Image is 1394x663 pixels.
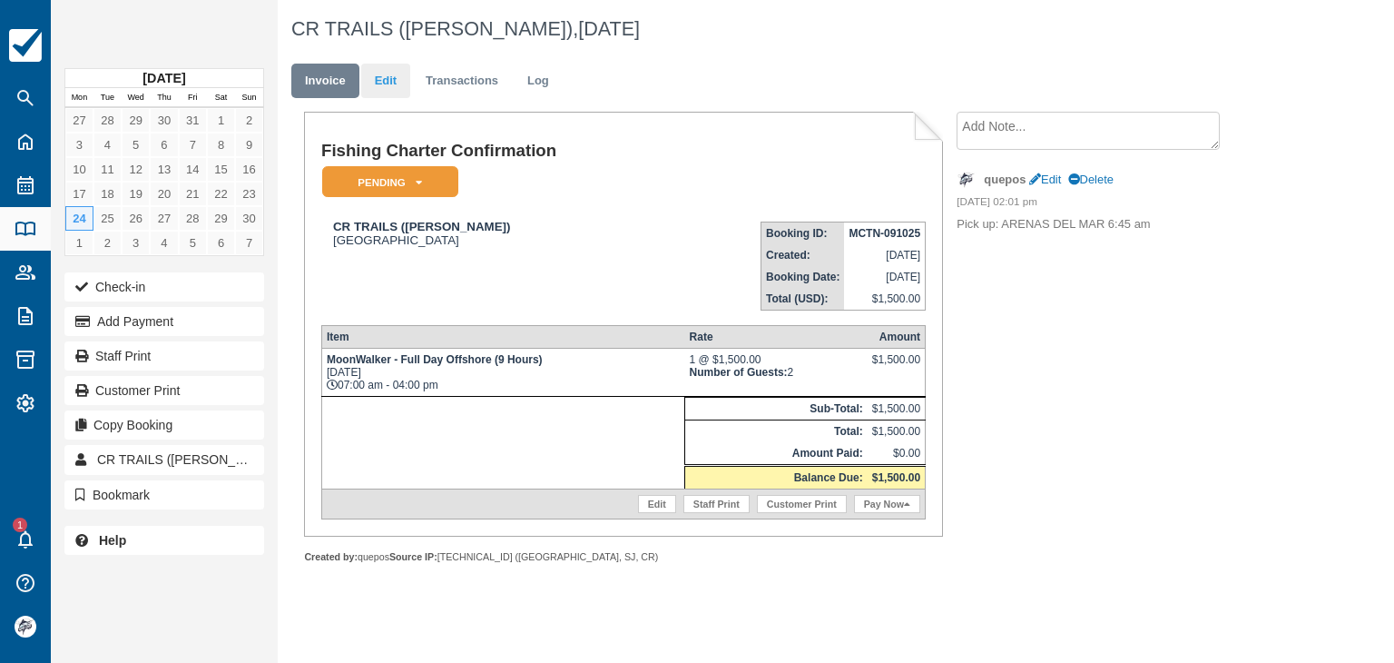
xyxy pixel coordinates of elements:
[638,495,676,513] a: Edit
[578,17,640,40] span: [DATE]
[65,157,93,182] a: 10
[150,206,178,231] a: 27
[65,182,93,206] a: 17
[99,533,126,548] b: Help
[868,326,926,349] th: Amount
[685,326,868,349] th: Rate
[361,64,410,99] a: Edit
[235,88,263,108] th: Sun
[179,206,207,231] a: 28
[235,133,263,157] a: 9
[321,165,452,199] a: Pending
[685,466,868,490] th: Balance Due:
[93,231,122,255] a: 2
[207,88,235,108] th: Sat
[1029,173,1061,186] a: Edit
[412,64,512,99] a: Transactions
[757,495,847,513] a: Customer Print
[304,551,358,562] strong: Created by:
[872,471,920,484] strong: $1,500.00
[761,244,845,266] th: Created:
[179,182,207,206] a: 21
[333,220,510,233] strong: CR TRAILS ([PERSON_NAME])
[235,231,263,255] a: 7
[685,398,868,421] th: Sub-Total:
[64,411,264,440] button: Copy Booking
[514,64,563,99] a: Log
[872,353,920,381] div: $1,500.00
[685,349,868,397] td: 1 @ $1,500.00 2
[179,133,207,157] a: 7
[93,108,122,133] a: 28
[321,349,684,397] td: [DATE] 07:00 am - 04:00 pm
[64,445,264,474] a: CR TRAILS ([PERSON_NAME])
[868,442,926,466] td: $0.00
[179,88,207,108] th: Fri
[868,398,926,421] td: $1,500.00
[142,71,185,85] strong: [DATE]
[93,182,122,206] a: 18
[389,551,437,562] strong: Source IP:
[291,18,1271,40] h1: CR TRAILS ([PERSON_NAME]),
[761,266,845,288] th: Booking Date:
[179,157,207,182] a: 14
[122,157,150,182] a: 12
[64,376,264,405] a: Customer Print
[984,173,1026,186] strong: quepos
[304,550,942,564] div: quepos [TECHNICAL_ID] ([GEOGRAPHIC_DATA], SJ, CR)
[291,64,359,99] a: Invoice
[235,157,263,182] a: 16
[685,421,868,443] th: Total:
[150,157,178,182] a: 13
[179,108,207,133] a: 31
[64,526,264,555] a: Help
[761,288,845,311] th: Total (USD):
[235,108,263,133] a: 2
[957,194,1262,214] em: [DATE] 02:01 pm
[327,353,543,366] strong: MoonWalker - Full Day Offshore (9 Hours)
[122,108,150,133] a: 29
[207,231,235,255] a: 6
[844,244,925,266] td: [DATE]
[122,133,150,157] a: 5
[65,88,93,108] th: Mon
[150,88,178,108] th: Thu
[207,157,235,182] a: 15
[321,142,676,161] h1: Fishing Charter Confirmation
[690,366,788,379] strong: Number of Guests
[64,272,264,302] button: Check-in
[150,133,178,157] a: 6
[64,307,264,336] button: Add Payment
[150,231,178,255] a: 4
[65,133,93,157] a: 3
[957,216,1262,233] p: Pick up: ARENAS DEL MAR 6:45 am
[683,495,750,513] a: Staff Print
[150,108,178,133] a: 30
[685,442,868,466] th: Amount Paid:
[97,452,280,467] span: CR TRAILS ([PERSON_NAME])
[93,157,122,182] a: 11
[235,182,263,206] a: 23
[868,421,926,443] td: $1,500.00
[235,206,263,231] a: 30
[207,206,235,231] a: 29
[207,108,235,133] a: 1
[1068,173,1114,186] a: Delete
[179,231,207,255] a: 5
[93,206,122,231] a: 25
[321,326,684,349] th: Item
[122,206,150,231] a: 26
[65,108,93,133] a: 27
[122,231,150,255] a: 3
[849,227,920,240] strong: MCTN-091025
[64,480,264,510] button: Bookmark
[122,88,150,108] th: Wed
[122,182,150,206] a: 19
[761,223,845,245] th: Booking ID:
[844,288,925,311] td: $1,500.00
[15,616,36,638] img: avatar
[854,495,920,513] a: Pay Now
[93,133,122,157] a: 4
[64,341,264,371] a: Staff Print
[65,231,93,255] a: 1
